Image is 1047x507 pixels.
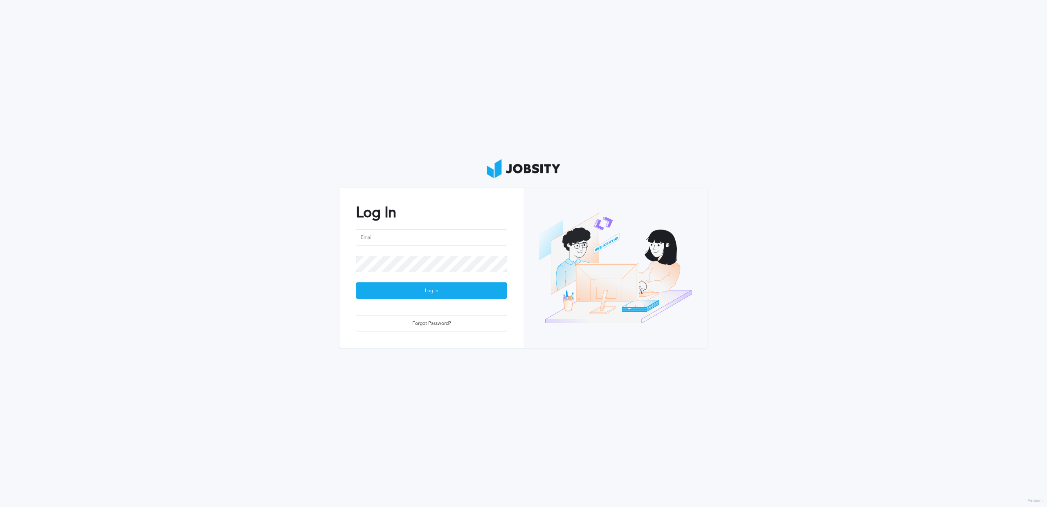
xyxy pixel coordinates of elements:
[356,283,507,299] div: Log In
[356,229,507,246] input: Email
[356,204,507,221] h2: Log In
[356,315,507,332] div: Forgot Password?
[356,282,507,299] button: Log In
[1028,498,1043,503] label: Version:
[356,315,507,331] button: Forgot Password?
